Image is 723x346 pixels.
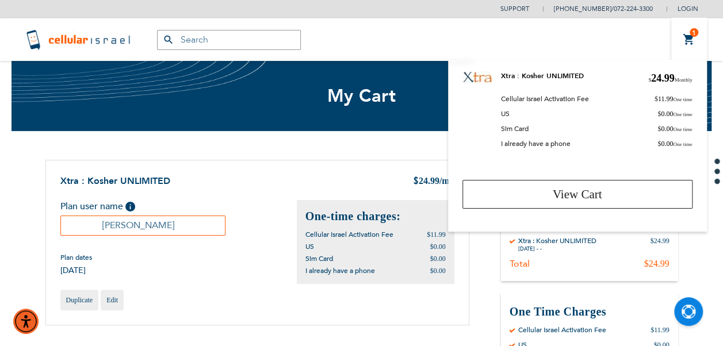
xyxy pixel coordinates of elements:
[657,124,692,133] span: 0.00
[501,124,529,133] span: Sim Card
[553,187,602,201] span: View Cart
[462,180,693,209] a: View Cart
[614,5,653,13] a: 072-224-3300
[657,110,661,118] span: $
[678,5,698,13] span: Login
[648,77,651,83] span: $
[657,139,692,148] span: 0.00
[413,175,454,189] div: 24.99
[501,109,510,118] span: US
[13,309,39,334] div: Accessibility Menu
[655,94,693,103] span: 11.99
[655,95,658,103] span: $
[66,296,93,304] span: Duplicate
[413,175,419,189] span: $
[657,140,661,148] span: $
[327,84,396,108] span: My Cart
[430,267,446,275] span: $0.00
[501,139,571,148] span: I already have a phone
[510,258,530,270] div: Total
[657,125,661,133] span: $
[673,112,692,117] span: One time
[305,209,446,224] h2: One-time charges:
[518,245,596,252] div: [DATE] - -
[60,253,92,262] span: Plan dates
[651,325,670,335] div: $11.99
[651,236,670,252] div: $24.99
[673,126,692,132] span: One time
[648,71,692,86] span: 24.99
[305,242,314,251] span: US
[157,30,301,50] input: Search
[125,202,135,212] span: Help
[673,97,692,102] span: One time
[518,236,596,245] div: Xtra : Kosher UNLIMITED
[657,109,692,118] span: 0.00
[510,304,670,320] h3: One Time Charges
[430,255,446,263] span: $0.00
[673,141,692,147] span: One time
[25,28,134,51] img: Cellular Israel
[427,230,446,239] span: $11.99
[500,5,529,13] a: Support
[305,266,375,275] span: I already have a phone
[60,265,92,276] span: [DATE]
[60,290,99,310] a: Duplicate
[501,71,584,80] a: Xtra : Kosher UNLIMITED
[106,296,118,304] span: Edit
[518,325,606,335] div: Cellular Israel Activation Fee
[430,243,446,251] span: $0.00
[644,258,670,270] div: $24.99
[501,94,589,103] span: Cellular Israel Activation Fee
[692,28,696,37] span: 1
[60,200,123,213] span: Plan user name
[305,254,333,263] span: Sim Card
[542,1,653,17] li: /
[60,175,170,187] a: Xtra : Kosher UNLIMITED
[554,5,611,13] a: [PHONE_NUMBER]
[305,230,393,239] span: Cellular Israel Activation Fee
[674,77,692,83] span: Monthly
[101,290,124,310] a: Edit
[462,71,492,83] img: Xtra : Kosher UNLIMITED
[439,176,454,186] span: /mo
[683,33,695,47] a: 1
